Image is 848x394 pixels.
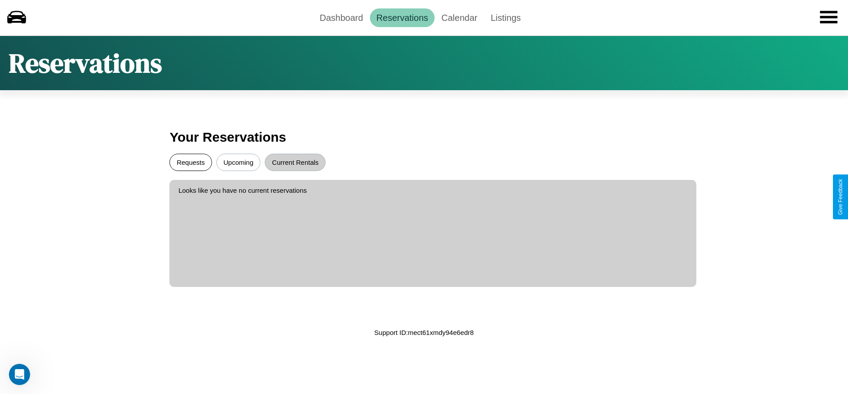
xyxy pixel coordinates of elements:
div: Give Feedback [837,179,844,215]
button: Requests [169,154,212,171]
p: Looks like you have no current reservations [178,184,687,196]
button: Upcoming [216,154,261,171]
a: Dashboard [313,8,370,27]
iframe: Intercom live chat [9,364,30,385]
a: Calendar [435,8,484,27]
a: Reservations [370,8,435,27]
button: Current Rentals [265,154,326,171]
h3: Your Reservations [169,125,678,149]
a: Listings [484,8,527,27]
p: Support ID: mect61xmdy94e6edr8 [374,326,474,338]
h1: Reservations [9,45,162,81]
